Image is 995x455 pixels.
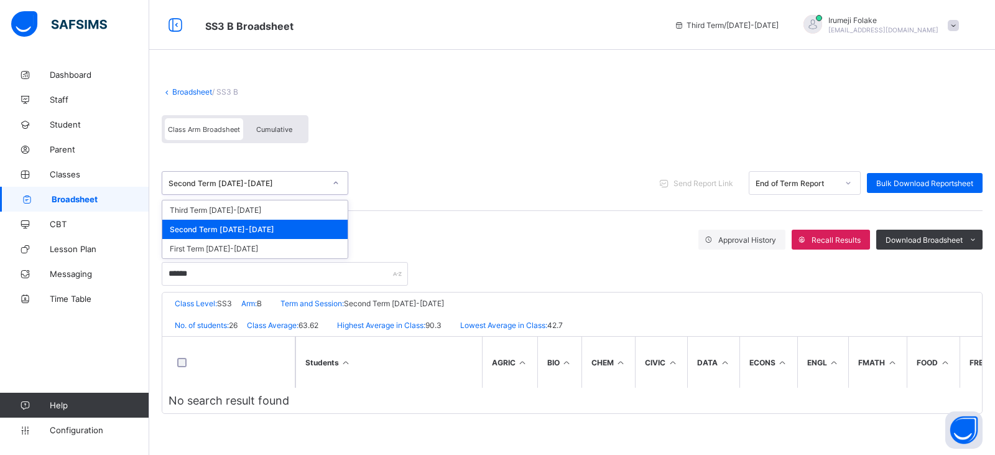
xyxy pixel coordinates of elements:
[172,87,212,96] a: Broadsheet
[162,220,348,239] div: Second Term [DATE]-[DATE]
[517,358,528,367] i: Sort in Ascending Order
[537,337,581,388] th: BIO
[581,337,636,388] th: CHEM
[175,321,229,330] span: No. of students:
[616,358,626,367] i: Sort in Ascending Order
[562,358,572,367] i: Sort in Ascending Order
[887,358,897,367] i: Sort in Ascending Order
[52,194,149,204] span: Broadsheet
[50,244,149,254] span: Lesson Plan
[635,337,687,388] th: CIVIC
[876,179,973,188] span: Bulk Download Reportsheet
[828,16,938,25] span: Irumeji Folake
[298,321,318,330] span: 63.62
[739,337,797,388] th: ECONS
[907,337,960,388] th: FOOD
[11,11,107,37] img: safsims
[205,20,294,32] span: Class Arm Broadsheet
[256,125,292,134] span: Cumulative
[848,337,907,388] th: FMATH
[718,235,776,245] span: Approval History
[337,321,425,330] span: Highest Average in Class:
[50,269,149,279] span: Messaging
[280,299,344,308] span: Term and Session:
[425,321,442,330] span: 90.3
[295,337,482,388] th: Students
[674,21,779,30] span: session/term information
[482,337,537,388] th: AGRIC
[828,26,938,34] span: [EMAIL_ADDRESS][DOMAIN_NAME]
[344,299,444,308] span: Second Term [DATE]-[DATE]
[797,337,849,388] th: ENGL
[720,358,730,367] i: Sort in Ascending Order
[169,179,325,188] div: Second Term [DATE]-[DATE]
[886,235,963,245] span: Download Broadsheet
[460,321,547,330] span: Lowest Average in Class:
[212,87,238,96] span: / SS3 B
[50,70,149,80] span: Dashboard
[247,321,298,330] span: Class Average:
[229,321,238,330] span: 26
[687,337,739,388] th: DATA
[50,294,149,304] span: Time Table
[50,219,149,229] span: CBT
[547,321,563,330] span: 42.7
[945,411,983,449] button: Open asap
[812,235,861,245] span: Recall Results
[756,179,838,188] div: End of Term Report
[940,358,950,367] i: Sort in Ascending Order
[50,169,149,179] span: Classes
[162,200,348,220] div: Third Term [DATE]-[DATE]
[667,358,678,367] i: Sort in Ascending Order
[50,95,149,105] span: Staff
[168,125,240,134] span: Class Arm Broadsheet
[829,358,840,367] i: Sort in Ascending Order
[257,299,262,308] span: B
[50,120,149,129] span: Student
[241,299,257,308] span: Arm:
[162,239,348,258] div: First Term [DATE]-[DATE]
[673,179,733,188] span: Send Report Link
[777,358,788,367] i: Sort in Ascending Order
[50,400,149,410] span: Help
[50,425,149,435] span: Configuration
[217,299,232,308] span: SS3
[50,144,149,154] span: Parent
[175,299,217,308] span: Class Level:
[169,394,289,407] span: No search result found
[341,358,351,367] i: Sort Ascending
[791,15,965,35] div: IrumejiFolake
